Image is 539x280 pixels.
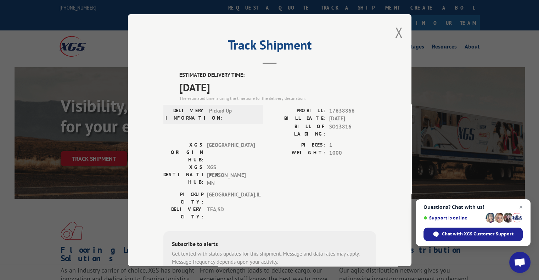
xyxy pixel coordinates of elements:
span: 17638866 [329,107,376,115]
span: TEA , SD [207,206,255,221]
div: Subscribe to alerts [172,240,367,250]
button: Close modal [395,23,403,42]
label: PIECES: [270,141,326,149]
div: The estimated time is using the time zone for the delivery destination. [179,95,376,101]
span: Chat with XGS Customer Support [442,231,513,237]
label: WEIGHT: [270,149,326,157]
span: 1 [329,141,376,149]
label: BILL DATE: [270,115,326,123]
label: ESTIMATED DELIVERY TIME: [179,71,376,79]
div: Get texted with status updates for this shipment. Message and data rates may apply. Message frequ... [172,250,367,266]
div: Chat with XGS Customer Support [423,228,523,241]
div: Open chat [509,252,530,273]
label: XGS DESTINATION HUB: [163,163,203,187]
label: DELIVERY INFORMATION: [165,107,206,121]
span: [DATE] [329,115,376,123]
span: Questions? Chat with us! [423,204,523,210]
span: XGS [PERSON_NAME] MN [207,163,255,187]
span: Close chat [517,203,525,211]
span: [GEOGRAPHIC_DATA] [207,141,255,163]
label: XGS ORIGIN HUB: [163,141,203,163]
span: Support is online [423,215,483,221]
span: Picked Up [209,107,257,121]
span: [DATE] [179,79,376,95]
label: PROBILL: [270,107,326,115]
span: [GEOGRAPHIC_DATA] , IL [207,191,255,206]
label: BILL OF LADING: [270,122,326,137]
label: PICKUP CITY: [163,191,203,206]
h2: Track Shipment [163,40,376,53]
label: DELIVERY CITY: [163,206,203,221]
span: SO13816 [329,122,376,137]
span: 1000 [329,149,376,157]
